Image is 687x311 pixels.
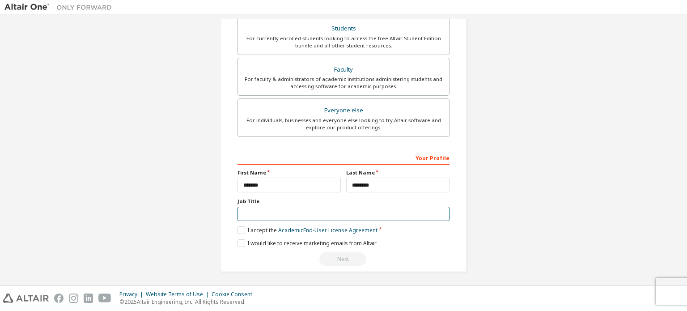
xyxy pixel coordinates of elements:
img: youtube.svg [98,294,111,303]
label: I accept the [237,226,377,234]
div: Privacy [119,291,146,298]
label: Last Name [346,169,450,176]
div: For currently enrolled students looking to access the free Altair Student Edition bundle and all ... [243,35,444,49]
div: Your Profile [237,150,450,165]
div: Website Terms of Use [146,291,212,298]
img: linkedin.svg [84,294,93,303]
label: Job Title [237,198,450,205]
div: Cookie Consent [212,291,258,298]
img: Altair One [4,3,116,12]
a: Academic End-User License Agreement [278,226,377,234]
img: altair_logo.svg [3,294,49,303]
p: © 2025 Altair Engineering, Inc. All Rights Reserved. [119,298,258,306]
div: For faculty & administrators of academic institutions administering students and accessing softwa... [243,76,444,90]
label: First Name [237,169,341,176]
img: facebook.svg [54,294,64,303]
div: Everyone else [243,104,444,117]
div: Faculty [243,64,444,76]
div: Read and acccept EULA to continue [237,252,450,266]
div: For individuals, businesses and everyone else looking to try Altair software and explore our prod... [243,117,444,131]
label: I would like to receive marketing emails from Altair [237,239,377,247]
div: Students [243,22,444,35]
img: instagram.svg [69,294,78,303]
